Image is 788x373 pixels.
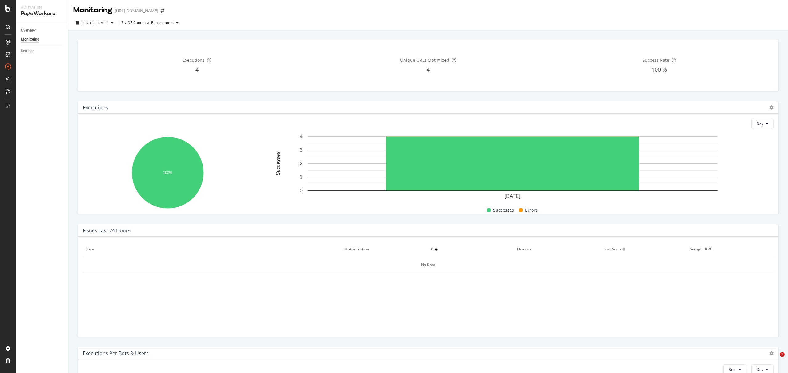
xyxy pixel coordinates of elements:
[603,246,621,252] span: Last seen
[83,350,149,356] div: Executions per Bots & Users
[300,134,303,139] text: 4
[300,188,303,193] text: 0
[21,10,63,17] div: PageWorkers
[83,104,108,111] div: Executions
[83,133,252,214] svg: A chart.
[83,257,774,273] div: No Data
[21,27,64,34] a: Overview
[21,5,63,10] div: Activation
[73,5,112,15] div: Monitoring
[690,246,770,252] span: Sample URL
[344,246,424,252] span: Optimization
[85,246,338,252] span: Error
[300,175,303,180] text: 1
[73,18,116,28] button: [DATE] - [DATE]
[183,57,205,63] span: Executions
[767,352,782,367] iframe: Intercom live chat
[121,21,174,25] div: EN-DE Canonical Replacement
[21,48,64,54] a: Settings
[757,367,763,372] span: Day
[21,36,64,43] a: Monitoring
[82,20,109,26] span: [DATE] - [DATE]
[751,119,774,128] button: Day
[729,367,736,372] span: Bots
[431,246,433,252] span: #
[275,152,281,175] text: Successes
[525,206,538,214] span: Errors
[195,66,199,73] span: 4
[21,48,34,54] div: Settings
[780,352,785,357] span: 1
[493,206,514,214] span: Successes
[300,161,303,166] text: 2
[121,18,181,28] button: EN-DE Canonical Replacement
[21,27,36,34] div: Overview
[256,133,769,201] svg: A chart.
[300,147,303,153] text: 3
[517,246,597,252] span: Devices
[427,66,430,73] span: 4
[400,57,449,63] span: Unique URLs Optimized
[505,194,520,199] text: [DATE]
[83,227,131,234] div: Issues Last 24 Hours
[652,66,667,73] span: 100 %
[757,121,763,126] span: Day
[163,171,173,175] text: 100%
[115,8,158,14] div: [URL][DOMAIN_NAME]
[21,36,39,43] div: Monitoring
[642,57,669,63] span: Success Rate
[161,9,164,13] div: arrow-right-arrow-left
